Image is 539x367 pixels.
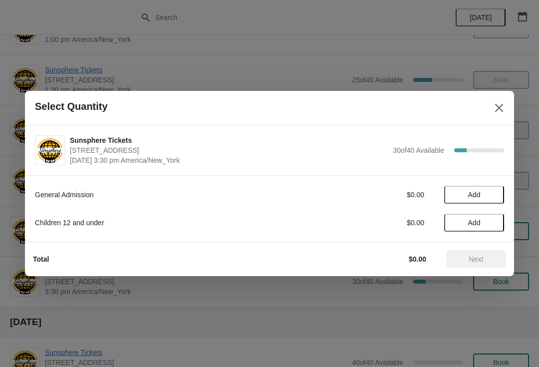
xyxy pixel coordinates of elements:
[70,145,388,155] span: [STREET_ADDRESS]
[35,190,312,200] div: General Admission
[35,137,64,164] img: Sunsphere Tickets | 810 Clinch Avenue, Knoxville, TN, USA | October 5 | 3:30 pm America/New_York
[35,101,108,112] h2: Select Quantity
[393,146,444,154] span: 30 of 40 Available
[35,218,312,228] div: Children 12 and under
[332,190,424,200] div: $0.00
[490,99,508,117] button: Close
[33,255,49,263] strong: Total
[409,255,426,263] strong: $0.00
[70,135,388,145] span: Sunsphere Tickets
[444,214,504,232] button: Add
[70,155,388,165] span: [DATE] 3:30 pm America/New_York
[444,186,504,204] button: Add
[468,191,481,199] span: Add
[332,218,424,228] div: $0.00
[468,219,481,227] span: Add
